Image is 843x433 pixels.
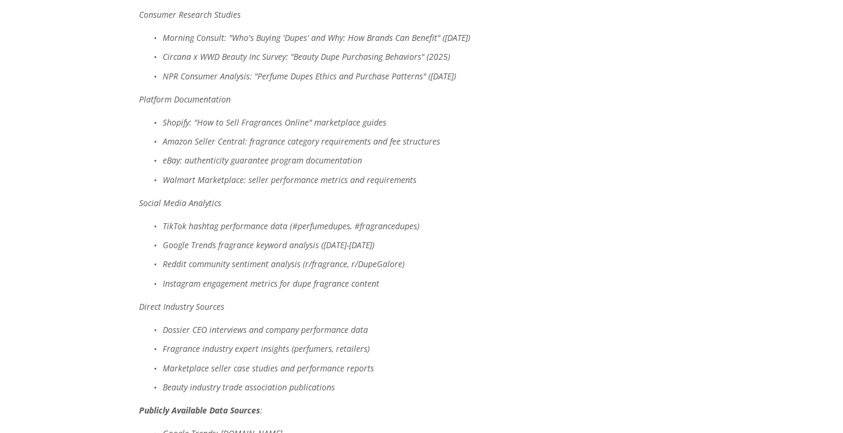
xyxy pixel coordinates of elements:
[139,405,260,416] em: Publicly Available Data Sources
[139,301,224,312] em: Direct Industry Sources
[163,220,419,232] em: TikTok hashtag performance data (#perfumedupes, #fragrancedupes)
[163,363,374,374] em: Marketplace seller case studies and performance reports
[163,136,440,147] em: Amazon Seller Central: fragrance category requirements and fee structures
[260,405,263,416] em: :
[139,94,231,105] em: Platform Documentation
[139,9,241,20] em: Consumer Research Studies
[139,197,221,209] em: Social Media Analytics
[163,70,456,82] em: NPR Consumer Analysis: "Perfume Dupes Ethics and Purchase Patterns" ([DATE])
[163,258,405,270] em: Reddit community sentiment analysis (r/fragrance, r/DupeGalore)
[163,174,416,185] em: Walmart Marketplace: seller performance metrics and requirements
[163,32,470,43] em: Morning Consult: "Who's Buying 'Dupes' and Why: How Brands Can Benefit" ([DATE])
[163,278,379,289] em: Instagram engagement metrics for dupe fragrance content
[163,51,450,62] em: Circana x WWD Beauty Inc Survey: "Beauty Dupe Purchasing Behaviors" (2025)
[163,324,368,335] em: Dossier CEO interviews and company performance data
[163,155,362,166] em: eBay: authenticity guarantee program documentation
[163,117,386,128] em: Shopify: "How to Sell Fragrances Online" marketplace guides
[163,381,335,393] em: Beauty industry trade association publications
[163,343,370,354] em: Fragrance industry expert insights (perfumers, retailers)
[163,239,374,251] em: Google Trends fragrance keyword analysis ([DATE]-[DATE])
